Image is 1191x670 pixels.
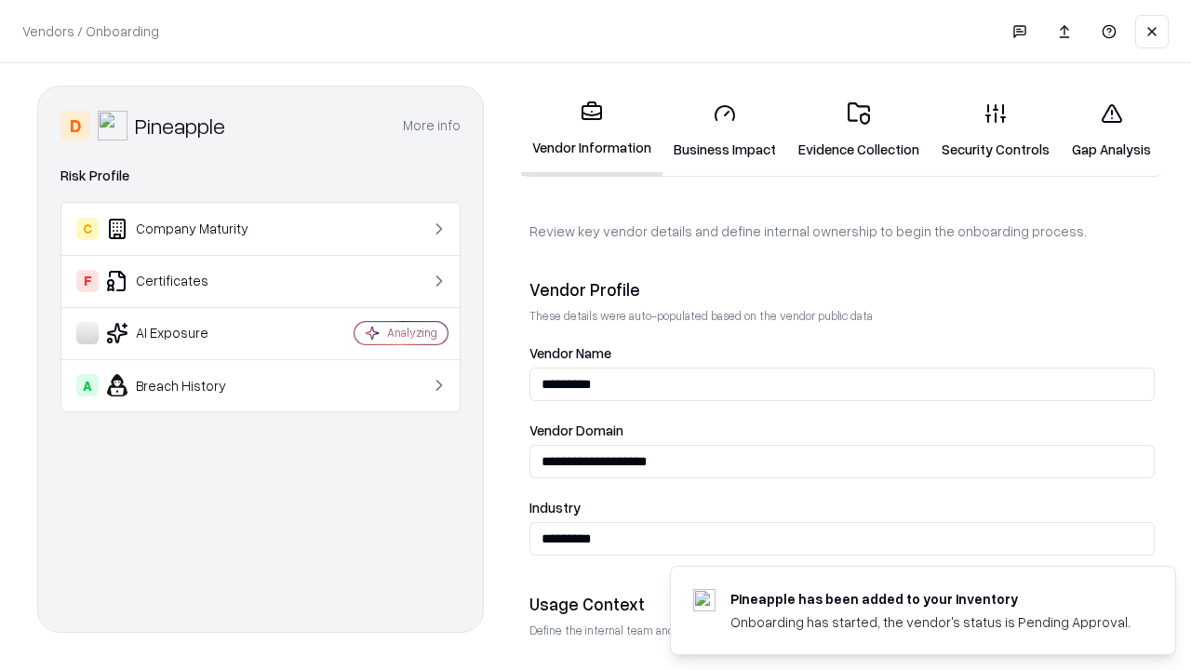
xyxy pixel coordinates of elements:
p: These details were auto-populated based on the vendor public data [529,308,1155,324]
button: More info [403,109,461,142]
label: Vendor Name [529,346,1155,360]
div: Vendor Profile [529,278,1155,301]
div: Company Maturity [76,218,299,240]
div: Analyzing [387,325,437,341]
div: D [60,111,90,141]
div: Risk Profile [60,165,461,187]
div: Pineapple has been added to your inventory [730,589,1131,609]
p: Vendors / Onboarding [22,21,159,41]
a: Vendor Information [521,86,662,176]
div: Breach History [76,374,299,396]
label: Industry [529,501,1155,515]
div: Usage Context [529,593,1155,615]
img: pineappleenergy.com [693,589,716,611]
label: Vendor Domain [529,423,1155,437]
p: Define the internal team and reason for using this vendor. This helps assess business relevance a... [529,623,1155,638]
div: F [76,270,99,292]
div: C [76,218,99,240]
a: Evidence Collection [787,87,930,174]
div: Onboarding has started, the vendor's status is Pending Approval. [730,612,1131,632]
div: AI Exposure [76,322,299,344]
p: Review key vendor details and define internal ownership to begin the onboarding process. [529,221,1155,241]
a: Business Impact [662,87,787,174]
img: Pineapple [98,111,127,141]
div: A [76,374,99,396]
div: Pineapple [135,111,225,141]
a: Gap Analysis [1061,87,1162,174]
div: Certificates [76,270,299,292]
a: Security Controls [930,87,1061,174]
